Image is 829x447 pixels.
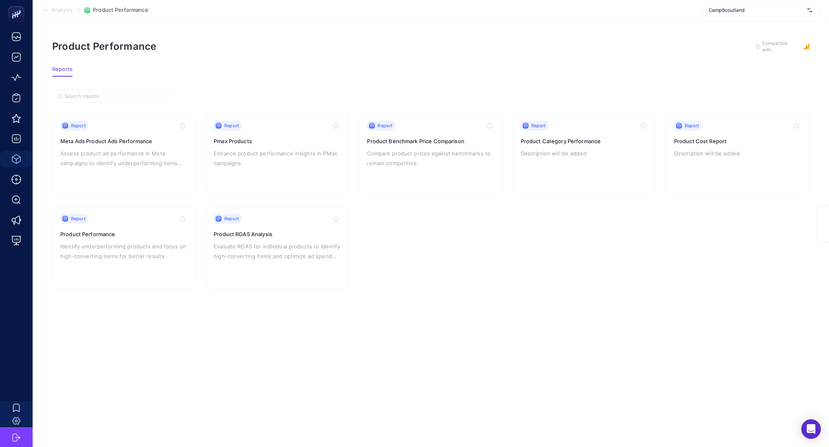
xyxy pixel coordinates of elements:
span: Report [224,215,239,222]
div: Open Intercom Messenger [801,419,821,439]
h3: Product Cost Report [674,137,801,145]
input: Search [64,93,170,100]
h1: Product Performance [52,40,157,52]
button: Reports [52,66,73,77]
h3: Product ROAS Analysis [214,230,341,238]
span: CampScoutland [709,7,804,13]
a: ReportProduct Benchmark Price ComparisonCompare product prices against benchmarks to remain compe... [359,113,502,196]
a: ReportMeta Ads Product Ads PerformanceAssess product ad performance in Meta campaigns to identify... [52,113,196,196]
span: / [77,7,80,13]
a: ReportProduct PerformanceIdentify underperforming products and focus on high-converting items for... [52,206,196,289]
span: Report [531,122,546,129]
h3: Pmax Products [214,137,341,145]
p: Description will be added [521,148,648,158]
a: ReportProduct ROAS AnalysisEvaluate ROAS for individual products to identify high-converting item... [206,206,349,289]
span: Reports [52,66,73,73]
h3: Product Category Performance [521,137,648,145]
p: Assess product ad performance in Meta campaigns to identify underperforming items and potential p... [60,148,188,168]
p: Description will be added [674,148,801,158]
h3: Meta Ads Product Ads Performance [60,137,188,145]
span: Report [378,122,392,129]
span: Analysis [51,7,73,13]
a: ReportProduct Cost ReportDescription will be added [666,113,809,196]
a: ReportPmax ProductsEnhance product performance insights in PMax campaigns. [206,113,349,196]
p: Evaluate ROAS for individual products to identify high-converting items and optimize ad spend all... [214,241,341,261]
p: Compare product prices against benchmarks to remain competitive. [367,148,494,168]
h3: Product Benchmark Price Comparison [367,137,494,145]
h3: Product Performance [60,230,188,238]
a: ReportProduct Category PerformanceDescription will be added [513,113,656,196]
span: Compatible with: [762,40,799,53]
p: Identify underperforming products and focus on high-converting items for better results. [60,241,188,261]
span: Report [224,122,239,129]
p: Enhance product performance insights in PMax campaigns. [214,148,341,168]
span: Report [71,122,86,129]
span: Report [685,122,699,129]
span: Product Performance [93,7,148,13]
img: svg%3e [807,6,812,14]
span: Report [71,215,86,222]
